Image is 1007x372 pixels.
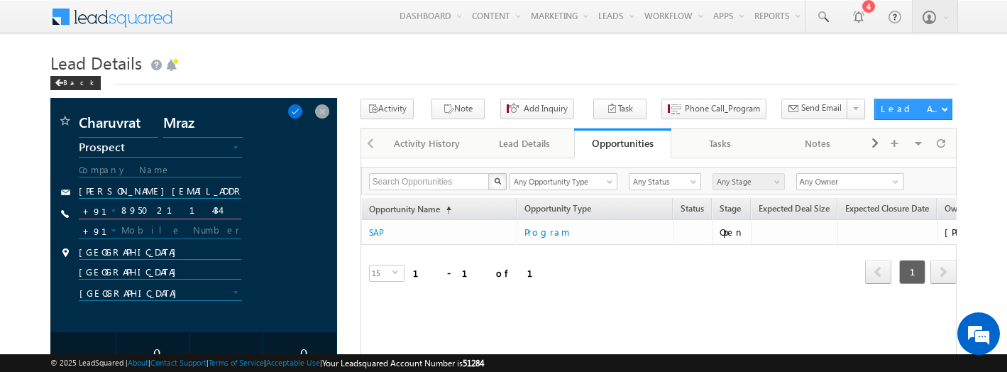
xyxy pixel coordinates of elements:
[463,358,484,368] span: 51284
[801,102,842,114] span: Send Email
[930,260,957,284] span: next
[275,339,333,366] div: 0
[322,358,484,368] span: Your Leadsquared Account Number is
[629,175,697,188] span: Any Status
[510,173,617,190] a: Any Opportunity Type
[673,201,711,219] a: Status
[79,222,241,239] input: Mobile Number
[431,99,485,119] button: Note
[796,173,904,190] input: Type to Search
[930,261,957,284] a: next
[524,224,666,241] a: Program
[881,102,941,115] div: Lead Actions
[50,75,108,87] a: Back
[494,177,501,185] img: Search
[50,356,484,370] span: © 2025 LeadSquared | | | | |
[370,266,392,281] span: 15
[79,164,241,177] input: Company Name
[781,99,848,119] button: Send Email
[629,173,701,190] a: Any Status
[524,102,568,115] span: Add Inquiry
[150,358,207,367] a: Contact Support
[413,265,550,281] div: 1 - 1 of 1
[574,128,672,158] a: Opportunities
[54,339,112,366] div: --
[720,226,744,239] div: Open
[517,201,672,219] span: Opportunity Type
[712,173,785,190] a: Any Stage
[50,76,101,90] div: Back
[24,75,60,93] img: d_60004797649_company_0_60004797649
[865,261,891,284] a: prev
[874,99,952,120] button: Lead Actions
[79,266,241,280] input: State
[712,201,748,219] a: Stage
[713,175,781,188] span: Any Stage
[79,223,109,239] input: +
[79,203,109,219] input: +
[476,128,574,158] a: Lead Details
[379,128,477,158] a: Activity History
[661,99,766,119] button: Phone Call_Program
[361,99,414,119] button: Activity
[369,227,384,238] a: SAP
[79,112,158,138] input: First Name
[845,203,929,214] span: Expected Closure Date
[720,203,741,214] span: Stage
[369,204,440,214] span: Opportunity Name
[781,135,854,152] div: Notes
[838,201,936,219] a: Expected Closure Date
[759,203,830,214] span: Expected Deal Size
[50,51,142,74] span: Lead Details
[390,135,464,152] div: Activity History
[74,75,238,93] div: Chat with us now
[945,203,969,214] span: Owner
[193,283,258,302] em: Start Chat
[79,246,241,260] input: City
[201,339,259,366] div: --
[685,102,760,115] span: Phone Call_Program
[752,201,837,219] a: Expected Deal Size
[671,128,769,158] a: Tasks
[440,204,451,216] span: (sorted ascending)
[79,143,242,158] a: Prospect
[79,141,218,153] span: Prospect
[128,358,148,367] a: About
[266,358,320,367] a: Acceptable Use
[585,136,661,150] div: Opportunities
[233,7,267,41] div: Minimize live chat window
[865,260,891,284] span: prev
[593,99,646,119] button: Task
[885,175,903,189] a: Show All Items
[163,112,243,138] input: Last Name
[510,175,608,188] span: Any Opportunity Type
[127,339,185,366] div: 0
[79,185,241,199] : Email Address
[899,260,925,284] span: 1
[488,135,561,152] div: Lead Details
[79,287,242,301] a: [GEOGRAPHIC_DATA]
[362,201,458,219] a: Opportunity Name(sorted ascending)
[79,287,218,300] span: [GEOGRAPHIC_DATA]
[683,135,756,152] div: Tasks
[769,128,867,158] a: Notes
[18,131,259,270] textarea: Type your message and hit 'Enter'
[392,269,404,275] span: select
[500,99,574,119] button: Add Inquiry
[209,358,264,367] a: Terms of Service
